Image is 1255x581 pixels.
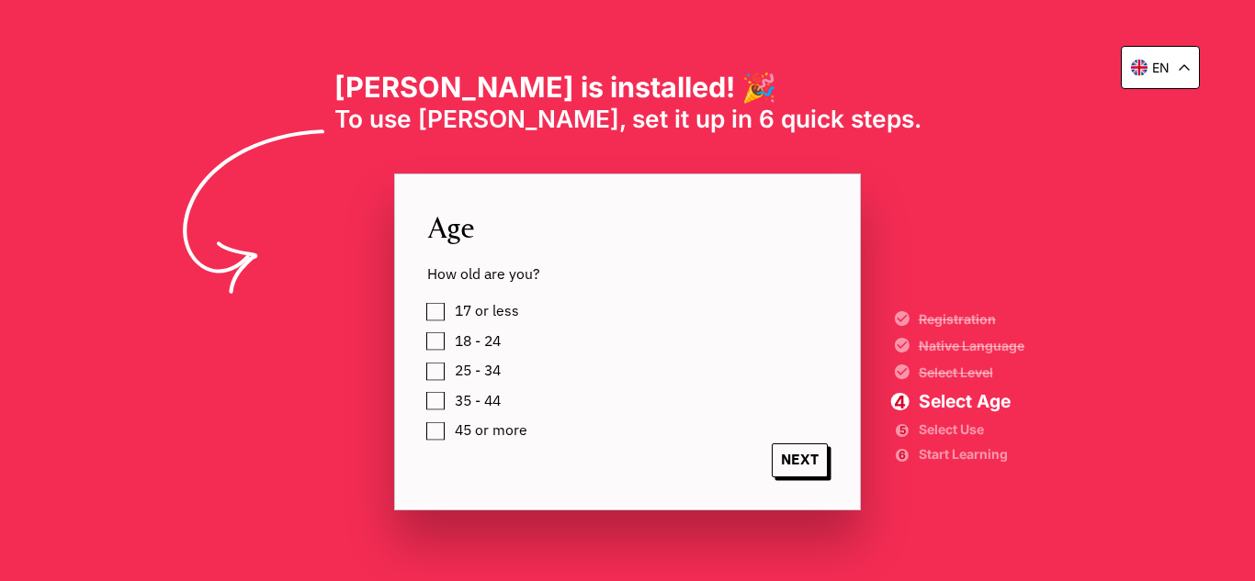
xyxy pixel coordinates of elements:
span: Select Age [919,393,1024,410]
span: Native Language [919,340,1024,352]
span: 25 - 34 [455,363,501,379]
p: en [1152,60,1170,75]
span: To use [PERSON_NAME], set it up in 6 quick steps. [334,105,921,134]
span: 17 or less [455,303,519,319]
span: 18 - 24 [455,333,501,350]
span: Start Learning [919,449,1024,460]
span: How old are you? [427,264,828,283]
span: Select Use [919,424,1024,435]
span: 45 or more [455,422,527,439]
span: Registration [919,313,1024,326]
span: NEXT [772,443,828,477]
span: Select Level [919,366,1024,379]
h1: [PERSON_NAME] is installed! 🎉 [334,71,921,105]
span: Age [427,207,828,248]
span: 35 - 44 [455,393,501,409]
